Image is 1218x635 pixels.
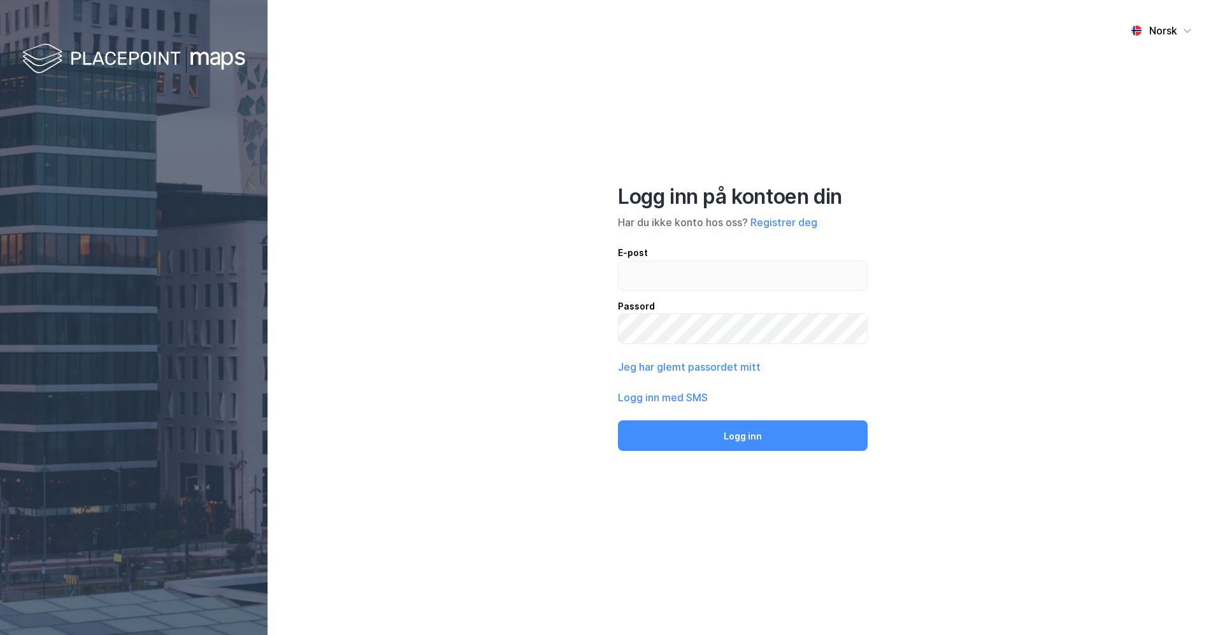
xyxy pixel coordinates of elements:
[618,420,868,451] button: Logg inn
[618,184,868,210] div: Logg inn på kontoen din
[750,215,817,230] button: Registrer deg
[618,215,868,230] div: Har du ikke konto hos oss?
[618,390,708,405] button: Logg inn med SMS
[1149,23,1177,38] div: Norsk
[22,41,245,78] img: logo-white.f07954bde2210d2a523dddb988cd2aa7.svg
[618,299,868,314] div: Passord
[618,359,761,375] button: Jeg har glemt passordet mitt
[618,245,868,260] div: E-post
